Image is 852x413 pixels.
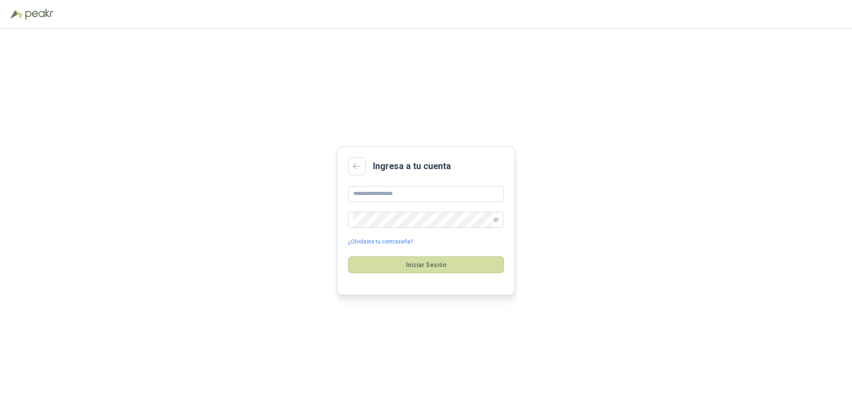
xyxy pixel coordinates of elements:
h2: Ingresa a tu cuenta [373,159,451,173]
img: Peakr [25,9,53,20]
span: eye-invisible [493,217,499,223]
img: Logo [11,10,23,19]
button: Iniciar Sesión [348,256,504,273]
a: ¿Olvidaste tu contraseña? [348,238,413,246]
